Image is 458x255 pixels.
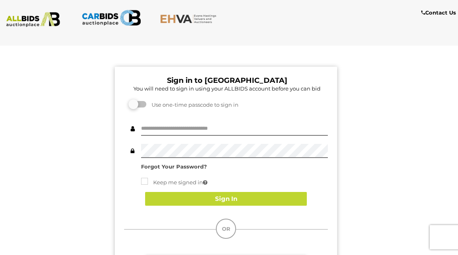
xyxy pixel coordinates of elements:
a: Contact Us [421,8,458,17]
img: ALLBIDS.com.au [3,12,63,27]
img: CARBIDS.com.au [82,8,141,27]
b: Sign in to [GEOGRAPHIC_DATA] [167,76,287,85]
div: OR [216,219,236,239]
span: Use one-time passcode to sign in [148,101,238,108]
b: Contact Us [421,9,456,16]
button: Sign In [145,192,307,206]
label: Keep me signed in [141,178,207,187]
h5: You will need to sign in using your ALLBIDS account before you can bid [126,86,328,91]
a: Forgot Your Password? [141,163,207,170]
img: EHVA.com.au [160,14,220,23]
